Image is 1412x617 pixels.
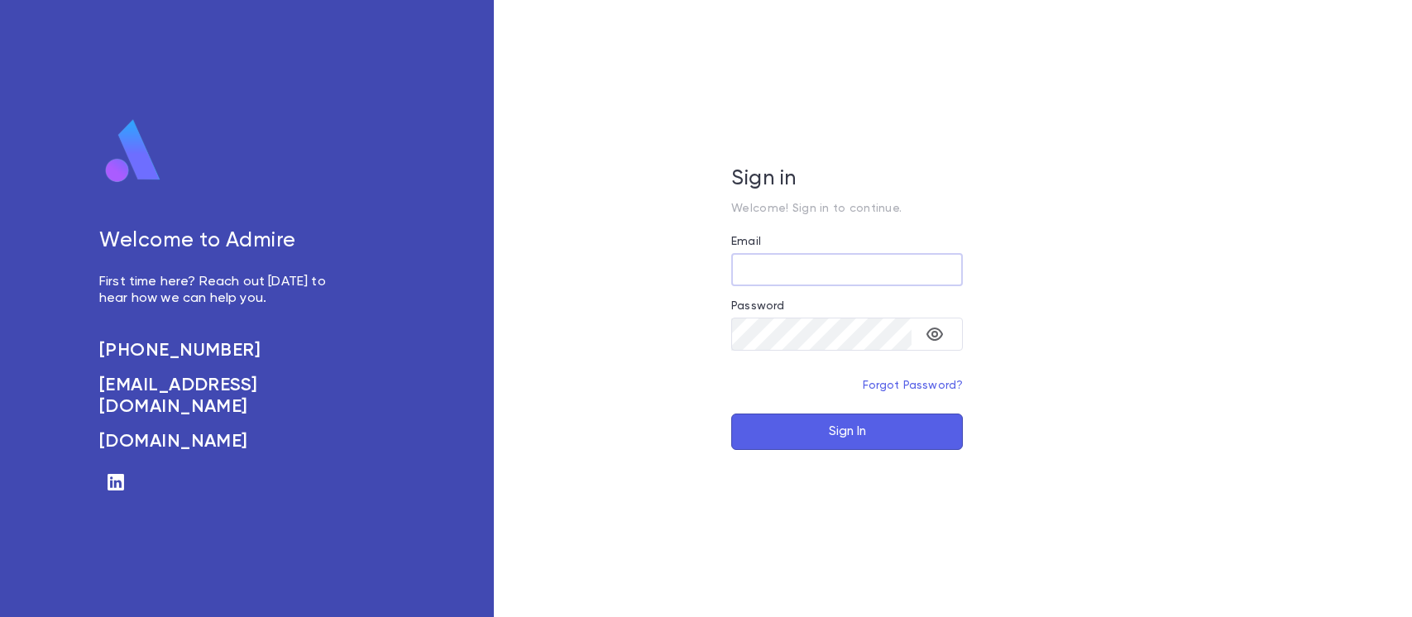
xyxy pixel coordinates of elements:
[99,431,344,452] a: [DOMAIN_NAME]
[863,380,964,391] a: Forgot Password?
[99,274,344,307] p: First time here? Reach out [DATE] to hear how we can help you.
[99,118,167,184] img: logo
[99,229,344,254] h5: Welcome to Admire
[731,235,761,248] label: Email
[731,167,963,192] h5: Sign in
[731,414,963,450] button: Sign In
[99,340,344,361] a: [PHONE_NUMBER]
[918,318,951,351] button: toggle password visibility
[99,375,344,418] a: [EMAIL_ADDRESS][DOMAIN_NAME]
[731,202,963,215] p: Welcome! Sign in to continue.
[731,299,784,313] label: Password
